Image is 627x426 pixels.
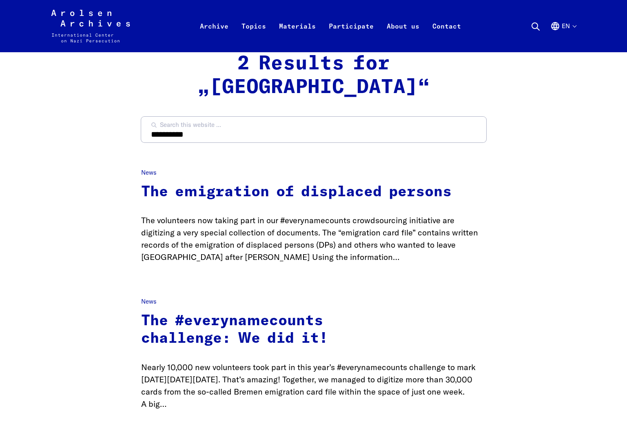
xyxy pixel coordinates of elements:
[235,20,273,52] a: Topics
[193,10,467,42] nav: Primary
[550,21,576,51] button: English, language selection
[141,314,328,346] a: The #everynamecounts challenge: We did it!
[141,168,486,177] p: News
[380,20,426,52] a: About us
[141,52,486,99] h2: 2 Results for „[GEOGRAPHIC_DATA]“
[141,185,452,200] a: The emigration of displaced persons
[193,20,235,52] a: Archive
[141,214,486,263] p: The volunteers now taking part in our #everynamecounts crowdsourcing initiative are digitizing a ...
[141,361,486,410] p: Nearly 10,000 new volunteers took part in this year’s #everynamecounts challenge to mark [DATE][D...
[322,20,380,52] a: Participate
[426,20,467,52] a: Contact
[273,20,322,52] a: Materials
[141,297,486,306] p: News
